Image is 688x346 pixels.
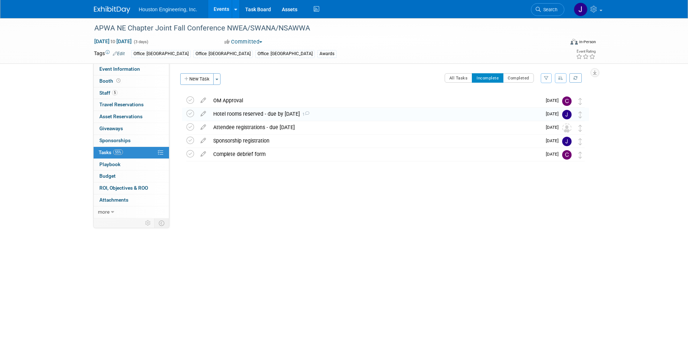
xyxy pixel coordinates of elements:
span: Sponsorships [99,137,131,143]
span: [DATE] [546,125,562,130]
div: Office: [GEOGRAPHIC_DATA] [131,50,191,58]
div: Office: [GEOGRAPHIC_DATA] [255,50,315,58]
div: Attendee registrations - due [DATE] [210,121,541,133]
a: edit [197,97,210,104]
img: Chris Furman [562,96,572,106]
a: Refresh [569,73,582,83]
span: Booth not reserved yet [115,78,122,83]
a: Search [531,3,564,16]
a: Playbook [94,159,169,170]
span: Playbook [99,161,120,167]
a: edit [197,137,210,144]
i: Move task [578,125,582,132]
div: OM Approval [210,94,541,107]
a: Attachments [94,194,169,206]
i: Move task [578,138,582,145]
span: Event Information [99,66,140,72]
a: more [94,206,169,218]
span: Budget [99,173,116,179]
button: Completed [503,73,534,83]
div: APWA NE Chapter Joint Fall Conference NWEA/SWANA/NSAWWA [92,22,553,35]
td: Toggle Event Tabs [154,218,169,228]
a: edit [197,151,210,157]
button: Incomplete [472,73,503,83]
span: [DATE] [546,111,562,116]
a: Booth [94,75,169,87]
a: Tasks55% [94,147,169,158]
span: Giveaways [99,125,123,131]
span: Tasks [99,149,123,155]
a: Sponsorships [94,135,169,147]
td: Personalize Event Tab Strip [142,218,155,228]
img: Jessica Lambrecht [562,110,572,119]
span: more [98,209,110,215]
span: Staff [99,90,118,96]
a: edit [197,111,210,117]
span: to [110,38,116,44]
span: [DATE] [DATE] [94,38,132,45]
a: Budget [94,170,169,182]
span: 5 [112,90,118,95]
a: Staff5 [94,87,169,99]
span: Asset Reservations [99,114,143,119]
div: Event Rating [576,50,596,53]
span: Houston Engineering, Inc. [139,7,197,12]
div: Awards [317,50,337,58]
i: Move task [578,111,582,118]
div: Office: [GEOGRAPHIC_DATA] [193,50,253,58]
span: [DATE] [546,152,562,157]
td: Tags [94,50,125,58]
img: Format-Inperson.png [570,39,578,45]
span: 1 [300,112,309,117]
span: Search [541,7,557,12]
button: All Tasks [445,73,473,83]
a: Asset Reservations [94,111,169,123]
img: ExhibitDay [94,6,130,13]
span: 55% [113,149,123,155]
a: edit [197,124,210,131]
i: Move task [578,152,582,158]
span: Booth [99,78,122,84]
span: [DATE] [546,138,562,143]
span: (3 days) [133,40,148,44]
a: Travel Reservations [94,99,169,111]
a: Giveaways [94,123,169,135]
span: Travel Reservations [99,102,144,107]
img: Chris Furman [562,150,572,160]
span: ROI, Objectives & ROO [99,185,148,191]
img: Unassigned [562,123,572,133]
a: ROI, Objectives & ROO [94,182,169,194]
img: Jessica Lambrecht [562,137,572,146]
button: Committed [222,38,265,46]
div: Complete debrief form [210,148,541,160]
a: Event Information [94,63,169,75]
a: Edit [113,51,125,56]
span: [DATE] [546,98,562,103]
div: Sponsorship registration [210,135,541,147]
i: Move task [578,98,582,105]
span: Attachments [99,197,128,203]
img: Jessica Lambrecht [574,3,588,16]
button: New Task [180,73,214,85]
div: In-Person [579,39,596,45]
div: Hotel rooms reserved - due by [DATE] [210,108,541,120]
div: Event Format [522,38,596,49]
